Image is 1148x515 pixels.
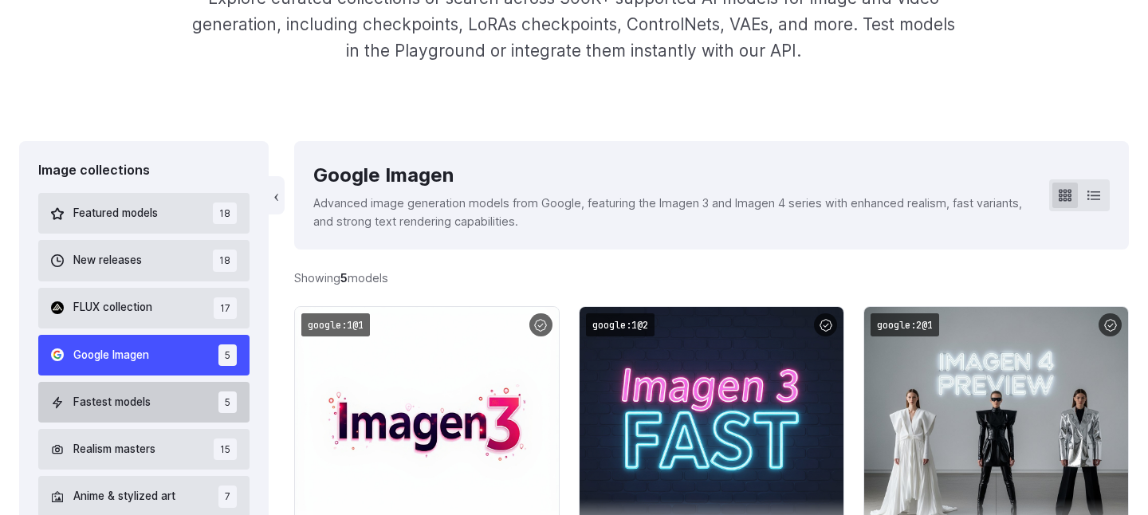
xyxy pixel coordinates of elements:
span: 5 [218,391,237,413]
span: Google Imagen [73,347,149,364]
button: New releases 18 [38,240,250,281]
button: Fastest models 5 [38,382,250,423]
div: Image collections [38,160,250,181]
span: Anime & stylized art [73,488,175,505]
span: Featured models [73,205,158,222]
span: 18 [213,250,237,271]
div: Showing models [294,269,388,287]
strong: 5 [340,271,348,285]
p: Advanced image generation models from Google, featuring the Imagen 3 and Imagen 4 series with enh... [313,194,1024,230]
span: 17 [214,297,237,319]
button: Google Imagen 5 [38,335,250,375]
span: Realism masters [73,441,155,458]
button: FLUX collection 17 [38,288,250,328]
span: New releases [73,252,142,269]
code: google:1@1 [301,313,370,336]
div: Google Imagen [313,160,1024,191]
button: Featured models 18 [38,193,250,234]
span: FLUX collection [73,299,152,316]
code: google:2@1 [871,313,939,336]
span: 5 [218,344,237,366]
span: Fastest models [73,394,151,411]
button: ‹ [269,176,285,214]
span: 18 [213,202,237,224]
button: Realism masters 15 [38,429,250,470]
span: 15 [214,438,237,460]
code: google:1@2 [586,313,655,336]
span: 7 [218,486,237,507]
